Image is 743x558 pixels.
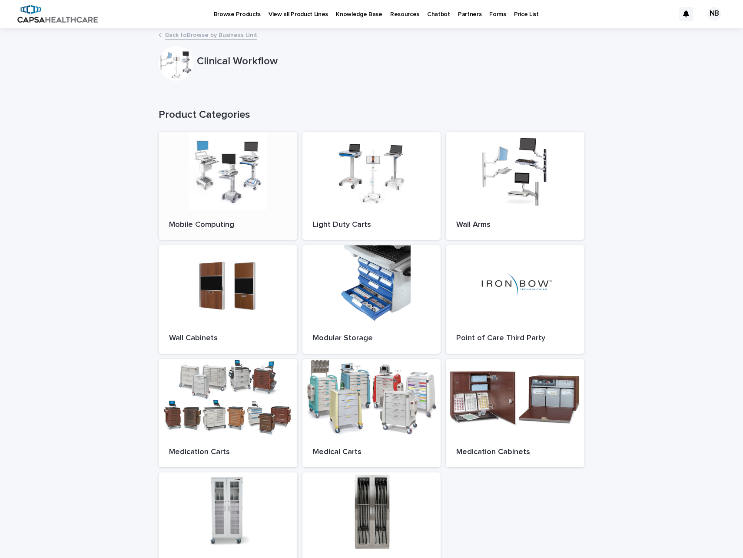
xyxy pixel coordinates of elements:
a: Modular Storage [302,245,441,354]
p: Point of Care Third Party [456,334,574,343]
a: Medical Carts [302,359,441,468]
a: Back toBrowse by Business Unit [165,30,257,40]
a: Light Duty Carts [302,132,441,240]
div: NB [707,7,721,21]
p: Mobile Computing [169,220,287,230]
p: Wall Cabinets [169,334,287,343]
h1: Product Categories [159,109,584,121]
p: Medication Carts [169,448,287,457]
p: Light Duty Carts [313,220,431,230]
a: Wall Cabinets [159,245,297,354]
p: Medical Carts [313,448,431,457]
p: Medication Cabinets [456,448,574,457]
a: Medication Cabinets [446,359,584,468]
p: Clinical Workflow [197,55,581,68]
p: Wall Arms [456,220,574,230]
p: Modular Storage [313,334,431,343]
img: B5p4sRfuTuC72oLToeu7 [17,5,98,23]
a: Medication Carts [159,359,297,468]
a: Mobile Computing [159,132,297,240]
a: Wall Arms [446,132,584,240]
a: Point of Care Third Party [446,245,584,354]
